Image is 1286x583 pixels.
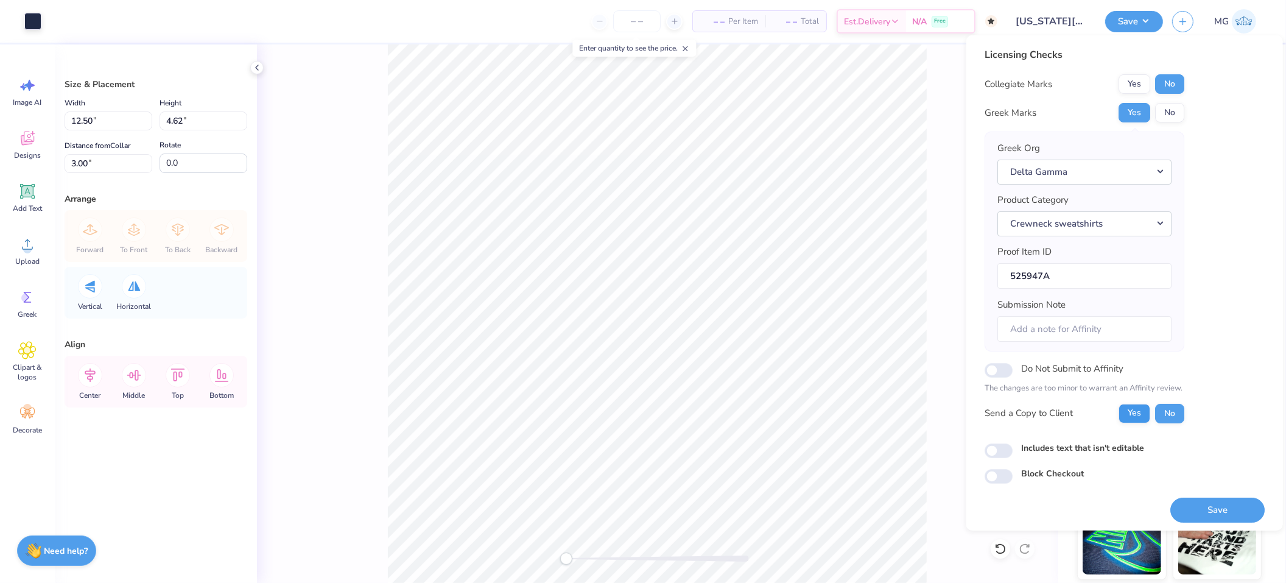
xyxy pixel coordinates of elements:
span: MG [1214,15,1229,29]
img: Water based Ink [1178,514,1257,574]
div: Greek Marks [985,106,1036,120]
div: Arrange [65,193,247,205]
label: Includes text that isn't editable [1021,441,1144,454]
img: Mary Grace [1232,9,1256,34]
span: Free [934,17,946,26]
span: Clipart & logos [7,362,47,382]
span: Add Text [13,203,42,213]
span: Designs [14,150,41,160]
div: Collegiate Marks [985,77,1052,91]
span: – – [773,15,797,28]
div: Send a Copy to Client [985,406,1073,420]
label: Height [160,96,181,110]
button: Yes [1119,74,1150,94]
strong: Need help? [44,545,88,557]
span: – – [700,15,725,28]
input: Untitled Design [1007,9,1096,34]
span: Horizontal [117,302,152,311]
label: Rotate [160,138,181,152]
button: Delta Gamma [997,159,1172,184]
span: Decorate [13,425,42,435]
span: Bottom [209,390,234,400]
span: Image AI [13,97,42,107]
div: Enter quantity to see the price. [572,40,696,57]
span: Est. Delivery [844,15,890,28]
span: Total [801,15,819,28]
div: Accessibility label [560,553,572,565]
div: Align [65,338,247,351]
button: Save [1105,11,1163,32]
div: Size & Placement [65,78,247,91]
label: Product Category [997,193,1069,207]
label: Proof Item ID [997,245,1052,259]
span: Upload [15,256,40,266]
button: Save [1170,497,1265,522]
span: Top [172,390,184,400]
p: The changes are too minor to warrant an Affinity review. [985,383,1184,395]
input: – – [613,10,661,32]
label: Greek Org [997,141,1040,155]
span: Center [80,390,101,400]
span: Greek [18,309,37,319]
div: Licensing Checks [985,48,1184,62]
label: Submission Note [997,298,1066,312]
span: N/A [912,15,927,28]
button: No [1155,403,1184,423]
input: Add a note for Affinity [997,316,1172,342]
img: Glow in the Dark Ink [1083,514,1161,574]
button: No [1155,74,1184,94]
label: Do Not Submit to Affinity [1021,361,1123,376]
label: Width [65,96,85,110]
span: Middle [123,390,146,400]
button: No [1155,103,1184,122]
button: Yes [1119,403,1150,423]
button: Crewneck sweatshirts [997,211,1172,236]
a: MG [1209,9,1262,34]
label: Block Checkout [1021,467,1084,480]
button: Yes [1119,103,1150,122]
span: Vertical [78,302,102,311]
span: Per Item [728,15,758,28]
label: Distance from Collar [65,138,130,153]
